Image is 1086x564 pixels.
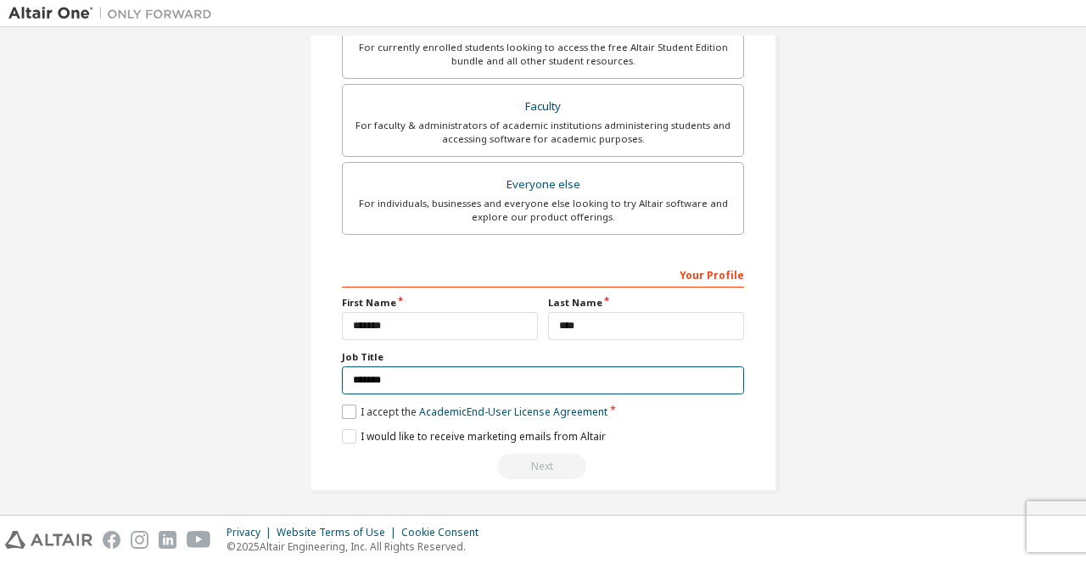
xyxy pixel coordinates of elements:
a: Academic End-User License Agreement [419,405,607,419]
img: youtube.svg [187,531,211,549]
img: Altair One [8,5,221,22]
label: First Name [342,296,538,310]
p: © 2025 Altair Engineering, Inc. All Rights Reserved. [227,539,489,554]
label: I would like to receive marketing emails from Altair [342,429,606,444]
div: For faculty & administrators of academic institutions administering students and accessing softwa... [353,119,733,146]
div: For currently enrolled students looking to access the free Altair Student Edition bundle and all ... [353,41,733,68]
label: Last Name [548,296,744,310]
div: For individuals, businesses and everyone else looking to try Altair software and explore our prod... [353,197,733,224]
div: Your Profile [342,260,744,288]
div: Cookie Consent [401,526,489,539]
img: altair_logo.svg [5,531,92,549]
div: Website Terms of Use [277,526,401,539]
label: Job Title [342,350,744,364]
img: facebook.svg [103,531,120,549]
label: I accept the [342,405,607,419]
img: linkedin.svg [159,531,176,549]
div: Read and acccept EULA to continue [342,454,744,479]
div: Faculty [353,95,733,119]
div: Everyone else [353,173,733,197]
div: Privacy [227,526,277,539]
img: instagram.svg [131,531,148,549]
